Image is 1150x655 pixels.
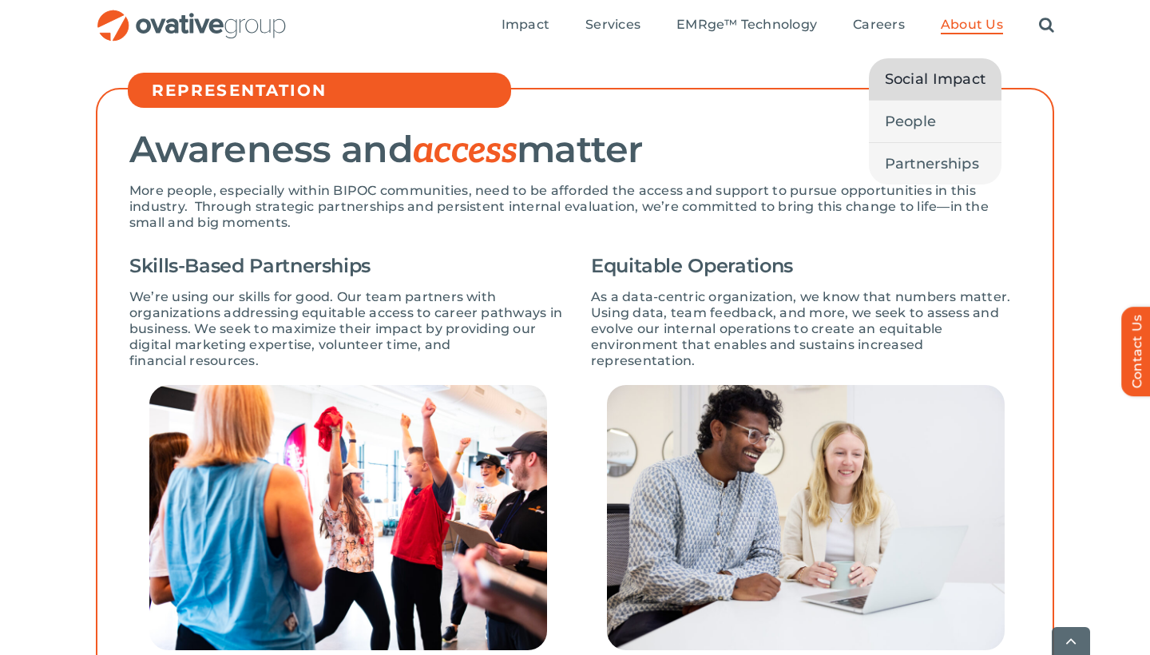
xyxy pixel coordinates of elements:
span: About Us [941,17,1003,33]
a: Social Impact [869,58,1002,100]
h4: Equitable Operations [591,255,1021,277]
img: Social Impact – Skills-Based Partnerships [149,385,547,650]
span: Social Impact [885,68,986,90]
a: Search [1039,17,1054,34]
span: Impact [502,17,549,33]
a: Partnerships [869,143,1002,185]
a: OG_Full_horizontal_RGB [96,8,287,23]
a: About Us [941,17,1003,34]
p: More people, especially within BIPOC communities, need to be afforded the access and support to p... [129,183,1021,231]
span: EMRge™ Technology [676,17,817,33]
span: Careers [853,17,905,33]
a: Services [585,17,640,34]
h5: REPRESENTATION [152,81,503,100]
a: Impact [502,17,549,34]
span: Services [585,17,640,33]
span: access [413,129,517,173]
p: As a data-centric organization, we know that numbers matter. Using data, team feedback, and more,... [591,289,1021,369]
h2: Awareness and matter [129,129,1021,171]
a: EMRge™ Technology [676,17,817,34]
p: We’re using our skills for good. Our team partners with organizations addressing equitable access... [129,289,567,369]
a: Careers [853,17,905,34]
a: People [869,101,1002,142]
span: People [885,110,937,133]
img: Social Impact – Equitable Operations [607,385,1005,650]
span: Partnerships [885,153,979,175]
h4: Skills-Based Partnerships [129,255,567,277]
